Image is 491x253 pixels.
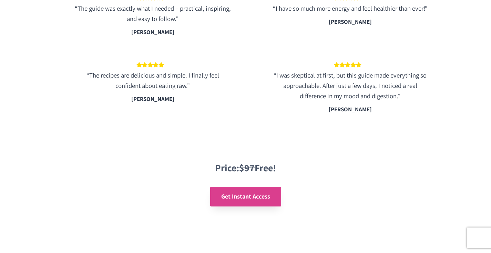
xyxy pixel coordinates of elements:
div: [PERSON_NAME] [329,105,372,114]
blockquote: “The guide was exactly what I needed – practical, inspiring, and easy to follow.” [73,3,232,24]
div: [PERSON_NAME] [329,17,372,27]
blockquote: “The recipes are delicious and simple. I finally feel confident about eating raw.” [73,70,232,91]
div: 5 out of 5 stars [271,61,424,70]
s: $97 [239,161,255,174]
span: Get Instant Access [221,192,270,200]
a: Get Instant Access [210,187,281,206]
div: [PERSON_NAME] [131,28,174,37]
strong: Price: Free! [215,161,276,174]
div: [PERSON_NAME] [131,94,174,104]
blockquote: “I have so much more energy and feel healthier than ever!” [271,3,429,14]
div: 5 out of 5 stars [73,61,227,70]
blockquote: “I was skeptical at first, but this guide made everything so approachable. After just a few days,... [271,70,429,101]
